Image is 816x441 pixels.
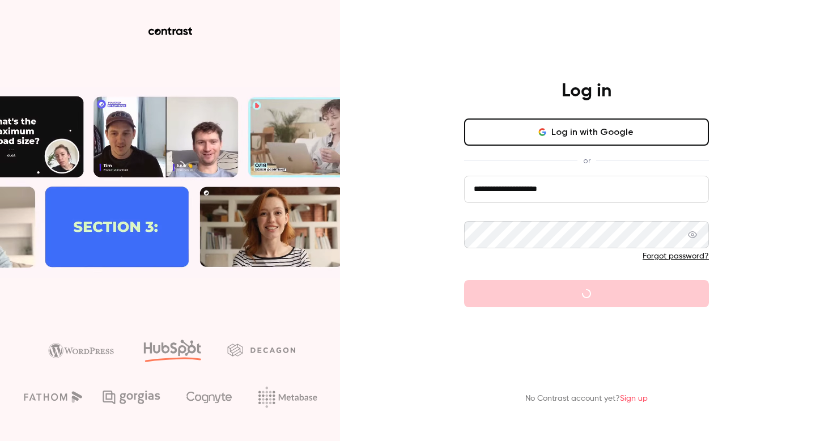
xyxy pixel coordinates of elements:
p: No Contrast account yet? [525,393,648,405]
button: Log in with Google [464,118,709,146]
h4: Log in [562,80,611,103]
a: Forgot password? [643,252,709,260]
a: Sign up [620,395,648,402]
span: or [577,155,596,167]
img: decagon [227,344,295,356]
